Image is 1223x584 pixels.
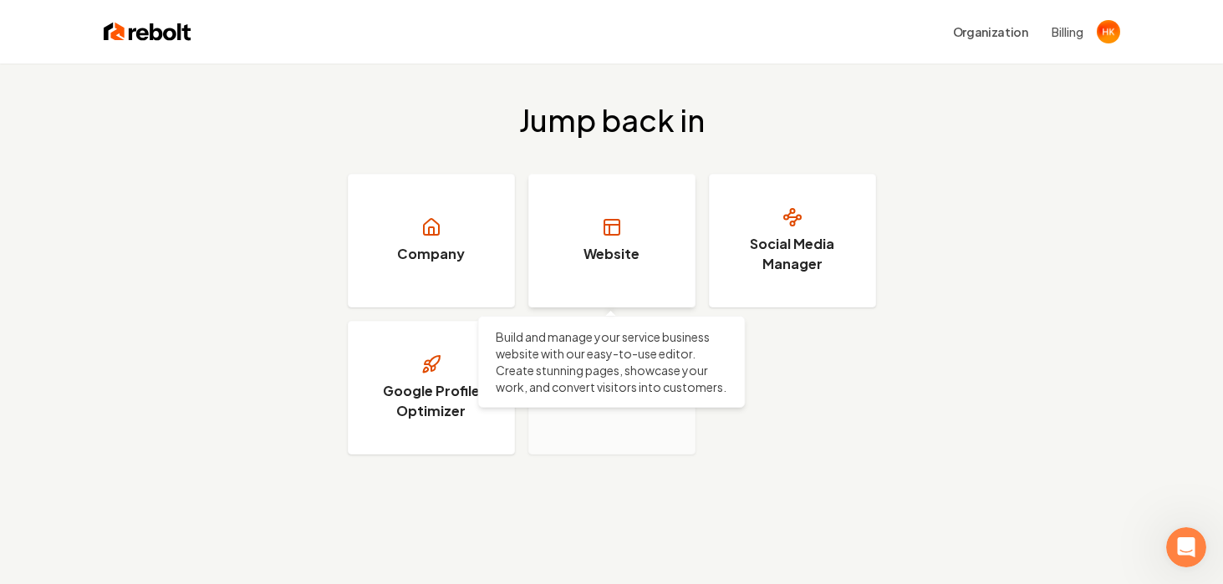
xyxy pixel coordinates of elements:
h3: Company [397,244,465,264]
h3: Social Media Manager [730,234,855,274]
a: Google Profile Optimizer [348,321,515,455]
h2: Jump back in [519,104,705,137]
button: Organization [943,17,1038,47]
h3: Google Profile Optimizer [369,381,494,421]
img: Rebolt Logo [104,20,191,43]
iframe: Intercom live chat [1166,527,1206,567]
a: Website [528,174,696,307]
a: Social Media Manager [709,174,876,307]
button: Billing [1052,23,1083,40]
a: Company [348,174,515,307]
img: Harley Keranen [1097,20,1120,43]
button: Open user button [1097,20,1120,43]
h3: Website [583,244,640,264]
p: Build and manage your service business website with our easy-to-use editor. Create stunning pages... [496,328,728,395]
